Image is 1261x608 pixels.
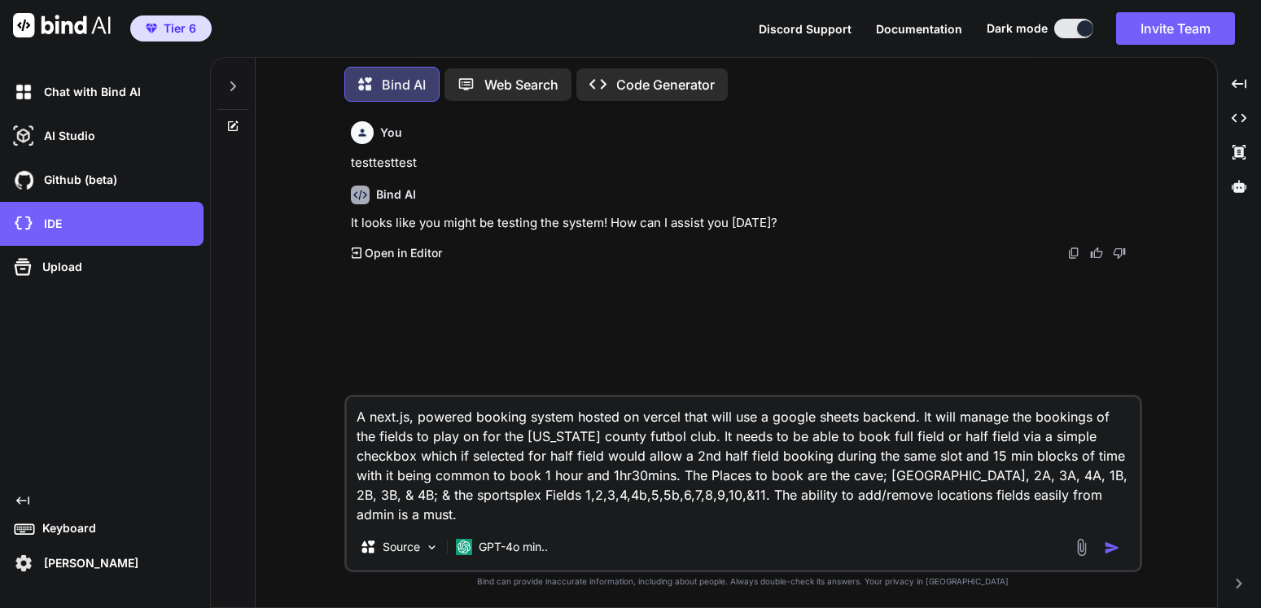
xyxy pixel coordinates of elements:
img: darkChat [10,78,37,106]
button: Invite Team [1116,12,1235,45]
p: Bind AI [382,75,426,94]
button: Documentation [876,20,962,37]
img: copy [1067,247,1080,260]
img: dislike [1113,247,1126,260]
p: Chat with Bind AI [37,84,141,100]
p: Keyboard [36,520,96,536]
span: Documentation [876,22,962,36]
p: Web Search [484,75,558,94]
p: testtesttest [351,154,1139,173]
p: [PERSON_NAME] [37,555,138,571]
img: Bind AI [13,13,111,37]
textarea: A next.js, powered booking system hosted on vercel that will use a google sheets backend. It will... [347,397,1140,524]
p: It looks like you might be testing the system! How can I assist you [DATE]? [351,214,1139,233]
p: AI Studio [37,128,95,144]
img: premium [146,24,157,33]
img: GPT-4o mini [456,539,472,555]
p: Github (beta) [37,172,117,188]
img: like [1090,247,1103,260]
p: Bind can provide inaccurate information, including about people. Always double-check its answers.... [344,575,1142,588]
p: Upload [36,259,82,275]
img: darkAi-studio [10,122,37,150]
img: icon [1104,540,1120,556]
p: IDE [37,216,62,232]
span: Dark mode [987,20,1048,37]
img: cloudideIcon [10,210,37,238]
p: Code Generator [616,75,715,94]
img: settings [10,549,37,577]
p: GPT-4o min.. [479,539,548,555]
button: premiumTier 6 [130,15,212,42]
h6: You [380,125,402,141]
span: Discord Support [759,22,852,36]
img: githubDark [10,166,37,194]
p: Open in Editor [365,245,442,261]
h6: Bind AI [376,186,416,203]
p: Source [383,539,420,555]
span: Tier 6 [164,20,196,37]
img: Pick Models [425,540,439,554]
img: attachment [1072,538,1091,557]
button: Discord Support [759,20,852,37]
